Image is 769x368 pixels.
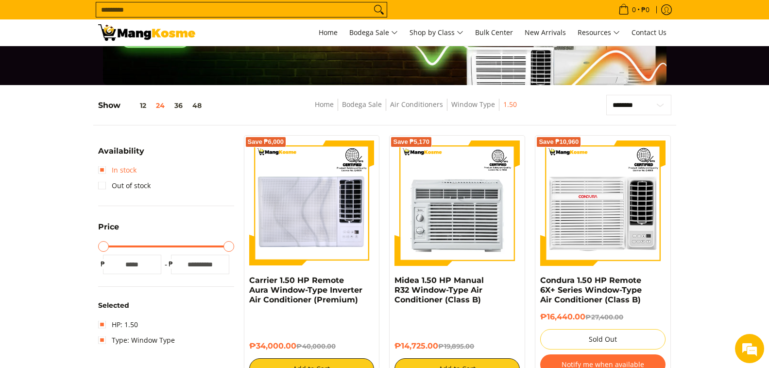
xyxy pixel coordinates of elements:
h6: ₱34,000.00 [249,341,375,351]
a: Bodega Sale [342,100,382,109]
span: Price [98,223,119,231]
a: Contact Us [627,19,671,46]
span: Availability [98,147,144,155]
button: 12 [120,102,151,109]
button: Sold Out [540,329,666,350]
span: ₱ [98,259,108,269]
a: Condura 1.50 HP Remote 6X+ Series Window-Type Air Conditioner (Class B) [540,276,642,304]
a: Shop by Class [405,19,468,46]
img: Bodega Sale Aircon l Mang Kosme: Home Appliances Warehouse Sale Window Type [98,24,195,41]
span: We're online! [56,123,134,221]
span: Home [319,28,338,37]
span: 1.50 [503,99,517,111]
del: ₱27,400.00 [585,313,623,321]
span: 0 [631,6,637,13]
h6: Selected [98,301,234,310]
img: Midea 1.50 HP Manual R32 Window-Type Air Conditioner (Class B) [394,140,520,266]
div: Minimize live chat window [159,5,183,28]
del: ₱19,895.00 [438,342,474,350]
nav: Breadcrumbs [255,99,577,121]
h5: Show [98,101,206,110]
span: Shop by Class [410,27,463,39]
span: Resources [578,27,620,39]
span: New Arrivals [525,28,566,37]
span: • [615,4,652,15]
button: 48 [188,102,206,109]
img: Condura 1.50 HP Remote 6X+ Series Window-Type Air Conditioner (Class B) [540,140,666,266]
a: Midea 1.50 HP Manual R32 Window-Type Air Conditioner (Class B) [394,276,484,304]
div: Chat with us now [51,54,163,67]
img: Carrier 1.50 HP Remote Aura Window-Type Inverter Air Conditioner (Premium) [249,140,375,266]
span: Save ₱6,000 [248,139,284,145]
span: ₱ [166,259,176,269]
span: Bodega Sale [349,27,398,39]
button: Search [371,2,387,17]
nav: Main Menu [205,19,671,46]
textarea: Type your message and hit 'Enter' [5,265,185,299]
a: HP: 1.50 [98,317,138,333]
summary: Open [98,223,119,238]
a: Window Type [451,100,495,109]
a: In stock [98,162,137,178]
a: New Arrivals [520,19,571,46]
a: Carrier 1.50 HP Remote Aura Window-Type Inverter Air Conditioner (Premium) [249,276,362,304]
del: ₱40,000.00 [296,342,336,350]
a: Home [314,19,342,46]
span: Save ₱10,960 [539,139,579,145]
a: Resources [573,19,625,46]
span: Bulk Center [475,28,513,37]
button: 36 [170,102,188,109]
span: Save ₱5,170 [393,139,429,145]
h6: ₱14,725.00 [394,341,520,351]
a: Type: Window Type [98,333,175,348]
span: ₱0 [640,6,651,13]
a: Bulk Center [470,19,518,46]
h6: ₱16,440.00 [540,312,666,322]
summary: Open [98,147,144,162]
a: Bodega Sale [344,19,403,46]
a: Air Conditioners [390,100,443,109]
span: Contact Us [632,28,666,37]
a: Out of stock [98,178,151,193]
button: 24 [151,102,170,109]
a: Home [315,100,334,109]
